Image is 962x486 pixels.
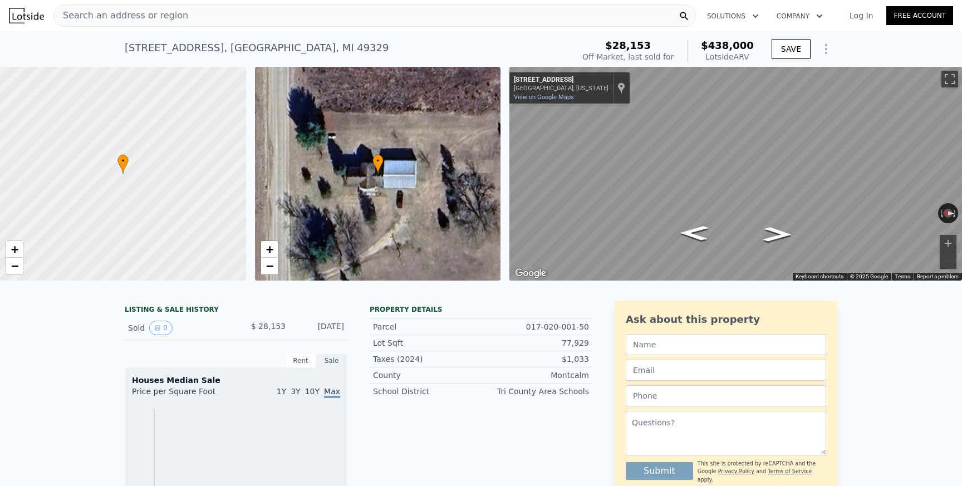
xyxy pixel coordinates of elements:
a: Free Account [886,6,953,25]
div: Tri County Area Schools [481,386,589,397]
div: Houses Median Sale [132,375,340,386]
div: [GEOGRAPHIC_DATA], [US_STATE] [514,85,608,92]
span: + [11,242,18,256]
div: School District [373,386,481,397]
a: Terms (opens in new tab) [895,273,910,279]
div: • [372,154,384,174]
span: Max [324,387,340,398]
input: Name [626,334,826,355]
button: Show Options [815,38,837,60]
div: County [373,370,481,381]
a: View on Google Maps [514,94,574,101]
span: + [266,242,273,256]
div: 017-020-001-50 [481,321,589,332]
div: Street View [509,67,962,281]
input: Email [626,360,826,381]
div: Rent [285,354,316,368]
span: © 2025 Google [850,273,888,279]
a: Zoom out [6,258,23,274]
div: [DATE] [295,321,344,335]
img: Lotside [9,8,44,23]
button: Toggle fullscreen view [941,71,958,87]
button: Rotate counterclockwise [938,203,944,223]
div: Parcel [373,321,481,332]
div: Lot Sqft [373,337,481,348]
div: Ask about this property [626,312,826,327]
div: LISTING & SALE HISTORY [125,305,347,316]
div: Off Market, last sold for [582,51,674,62]
div: • [117,154,129,174]
button: Reset the view [938,209,959,218]
span: Search an address or region [54,9,188,22]
path: Go South, Dagget Rd [751,223,804,245]
button: Zoom out [940,252,956,269]
div: Price per Square Foot [132,386,236,404]
path: Go North, Dagget Rd [667,222,721,244]
a: Show location on map [617,82,625,94]
div: [STREET_ADDRESS] [514,76,608,85]
button: Zoom in [940,235,956,252]
input: Phone [626,385,826,406]
a: Terms of Service [768,468,812,474]
div: Sold [128,321,227,335]
a: Log In [836,10,886,21]
div: Montcalm [481,370,589,381]
span: $438,000 [701,40,754,51]
a: Open this area in Google Maps (opens a new window) [512,266,549,281]
span: $ 28,153 [251,322,286,331]
a: Report a problem [917,273,959,279]
button: Rotate clockwise [953,203,959,223]
div: Map [509,67,962,281]
a: Zoom in [6,241,23,258]
div: Sale [316,354,347,368]
span: • [372,156,384,166]
button: Solutions [698,6,768,26]
button: SAVE [772,39,811,59]
span: 3Y [291,387,300,396]
button: Company [768,6,832,26]
span: $28,153 [605,40,651,51]
a: Zoom in [261,241,278,258]
button: View historical data [149,321,173,335]
span: − [11,259,18,273]
button: Submit [626,462,693,480]
span: • [117,156,129,166]
div: $1,033 [481,354,589,365]
img: Google [512,266,549,281]
span: 1Y [277,387,286,396]
button: Keyboard shortcuts [796,273,843,281]
div: 77,929 [481,337,589,348]
div: Taxes (2024) [373,354,481,365]
div: This site is protected by reCAPTCHA and the Google and apply. [698,460,826,484]
span: 10Y [305,387,320,396]
div: Property details [370,305,592,314]
a: Zoom out [261,258,278,274]
a: Privacy Policy [718,468,754,474]
div: Lotside ARV [701,51,754,62]
span: − [266,259,273,273]
div: [STREET_ADDRESS] , [GEOGRAPHIC_DATA] , MI 49329 [125,40,389,56]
